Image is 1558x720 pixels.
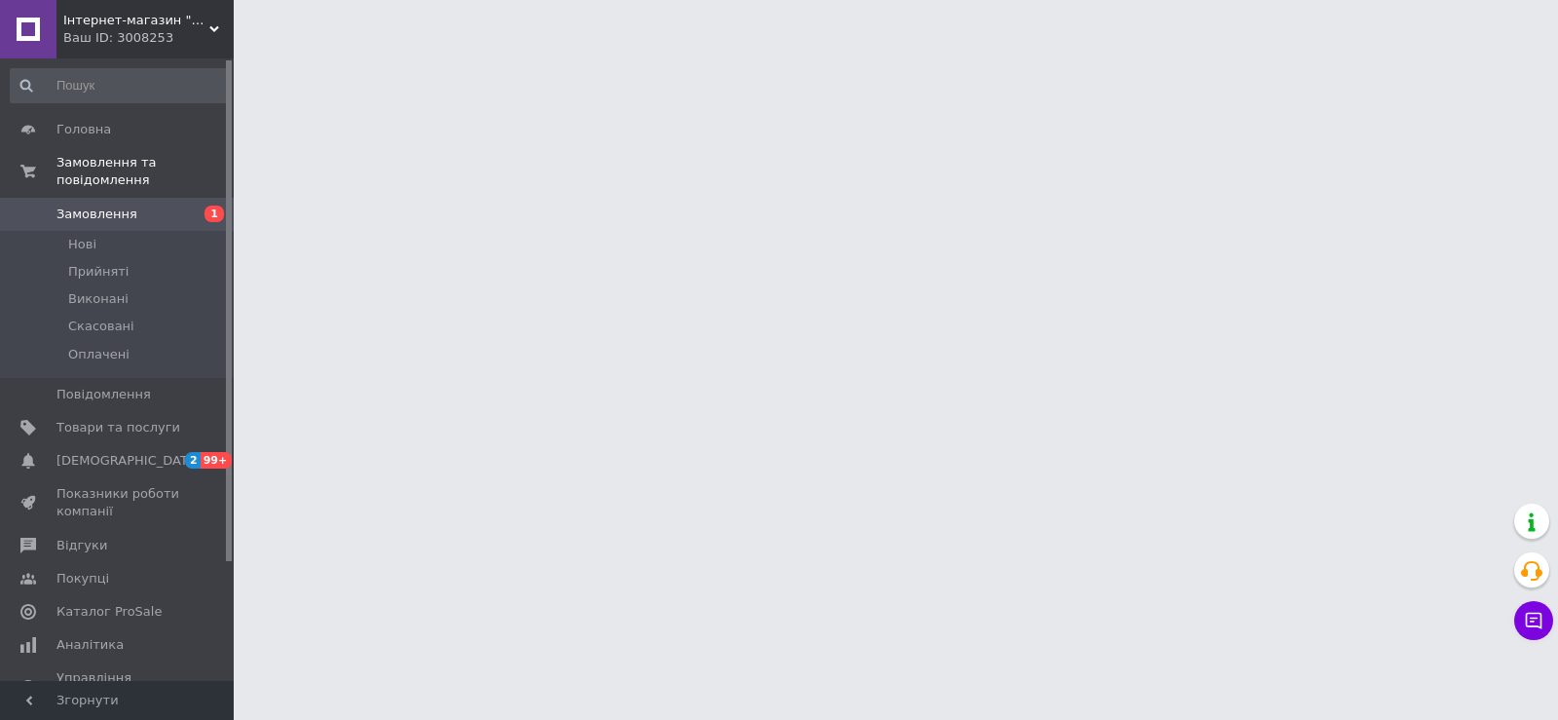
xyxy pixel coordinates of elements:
span: Товари та послуги [56,419,180,436]
span: Покупці [56,570,109,587]
span: 1 [204,206,224,222]
span: Скасовані [68,318,134,335]
span: Відгуки [56,537,107,554]
span: Замовлення [56,206,137,223]
span: Виконані [68,290,129,308]
span: Оплачені [68,346,130,363]
span: Замовлення та повідомлення [56,154,234,189]
span: 99+ [201,452,233,469]
span: Повідомлення [56,386,151,403]
button: Чат з покупцем [1514,601,1553,640]
span: [DEMOGRAPHIC_DATA] [56,452,201,470]
span: Головна [56,121,111,138]
div: Ваш ID: 3008253 [63,29,234,47]
span: Показники роботи компанії [56,485,180,520]
span: Управління сайтом [56,669,180,704]
span: 2 [185,452,201,469]
input: Пошук [10,68,230,103]
span: Інтернет-магазин "TeploProstir" [63,12,209,29]
span: Аналітика [56,636,124,654]
span: Каталог ProSale [56,603,162,621]
span: Нові [68,236,96,253]
span: Прийняті [68,263,129,281]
